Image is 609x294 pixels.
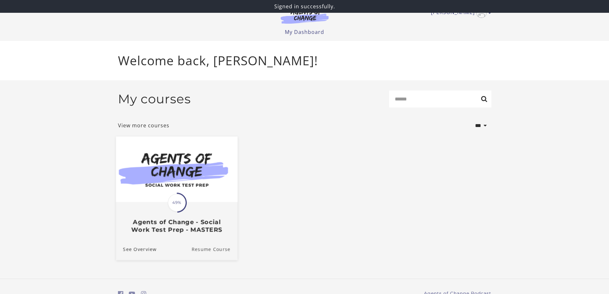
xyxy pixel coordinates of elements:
span: 49% [168,194,186,211]
p: Welcome back, [PERSON_NAME]! [118,51,491,70]
a: View more courses [118,122,169,129]
a: My Dashboard [285,28,324,36]
img: Agents of Change Logo [274,9,335,24]
p: Signed in successfully. [3,3,606,10]
a: Agents of Change - Social Work Test Prep - MASTERS: See Overview [116,239,156,260]
a: Agents of Change - Social Work Test Prep - MASTERS: Resume Course [191,239,238,260]
a: Toggle menu [431,8,488,18]
h2: My courses [118,91,191,107]
h3: Agents of Change - Social Work Test Prep - MASTERS [123,219,230,233]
